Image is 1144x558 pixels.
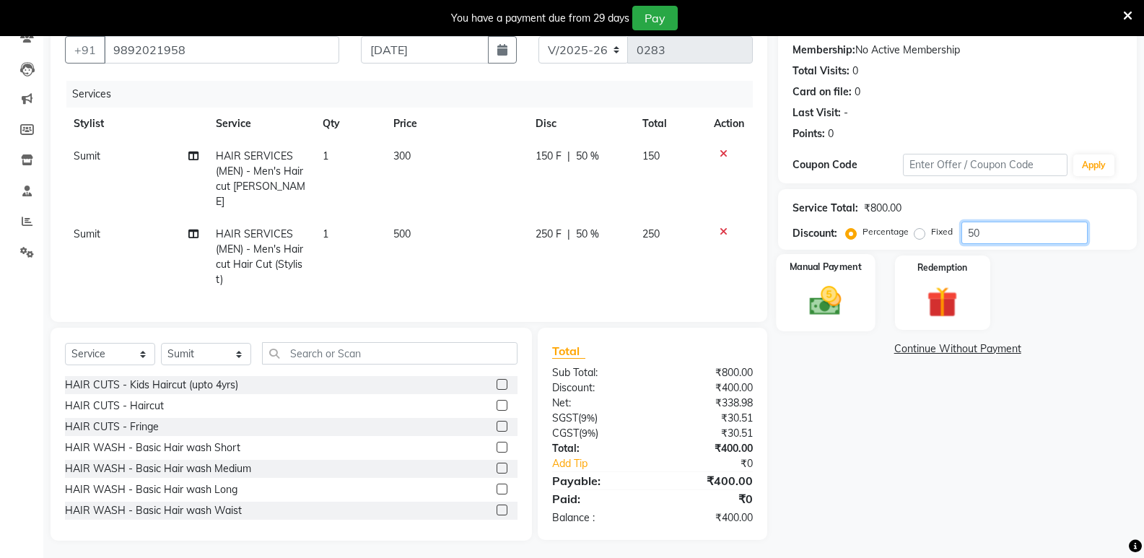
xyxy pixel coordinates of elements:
div: 0 [828,126,834,141]
div: HAIR WASH - Basic Hair wash Short [65,440,240,455]
div: ₹800.00 [652,365,764,380]
span: HAIR SERVICES (MEN) - Men's Haircut [PERSON_NAME] [216,149,305,208]
div: Paid: [541,490,652,507]
div: ₹0 [652,490,764,507]
img: _cash.svg [800,282,851,319]
div: ₹400.00 [652,441,764,456]
div: HAIR WASH - Basic Hair wash Long [65,482,237,497]
label: Percentage [863,225,909,238]
div: Sub Total: [541,365,652,380]
span: Sumit [74,149,100,162]
span: 250 [642,227,660,240]
span: 500 [393,227,411,240]
label: Manual Payment [790,260,862,274]
label: Fixed [931,225,953,238]
span: 50 % [576,149,599,164]
div: Membership: [792,43,855,58]
th: Price [385,108,526,140]
div: Services [66,81,764,108]
input: Search or Scan [262,342,518,365]
span: 150 F [536,149,562,164]
span: | [567,149,570,164]
div: Coupon Code [792,157,902,173]
div: ₹400.00 [652,380,764,396]
div: HAIR CUTS - Haircut [65,398,164,414]
span: HAIR SERVICES (MEN) - Men's Haircut Hair Cut (Stylist) [216,227,303,286]
span: 1 [323,227,328,240]
th: Qty [314,108,385,140]
span: 9% [581,412,595,424]
span: 50 % [576,227,599,242]
div: You have a payment due from 29 days [451,11,629,26]
div: HAIR WASH - Basic Hair wash Medium [65,461,251,476]
a: Continue Without Payment [781,341,1134,357]
div: ( ) [541,411,652,426]
div: Last Visit: [792,105,841,121]
span: 150 [642,149,660,162]
div: HAIR CUTS - Kids Haircut (upto 4yrs) [65,378,238,393]
span: | [567,227,570,242]
div: ₹30.51 [652,411,764,426]
div: Total Visits: [792,64,850,79]
label: Redemption [917,261,967,274]
div: Discount: [541,380,652,396]
div: ₹0 [671,456,764,471]
div: HAIR WASH - Basic Hair wash Waist [65,503,242,518]
div: - [844,105,848,121]
a: Add Tip [541,456,671,471]
div: Payable: [541,472,652,489]
div: Net: [541,396,652,411]
button: Apply [1073,154,1114,176]
input: Enter Offer / Coupon Code [903,154,1067,176]
th: Disc [527,108,634,140]
div: Total: [541,441,652,456]
div: Balance : [541,510,652,526]
input: Search by Name/Mobile/Email/Code [104,36,339,64]
div: Discount: [792,226,837,241]
div: Card on file: [792,84,852,100]
button: Pay [632,6,678,30]
div: No Active Membership [792,43,1122,58]
div: HAIR CUTS - Fringe [65,419,159,435]
span: Sumit [74,227,100,240]
th: Total [634,108,705,140]
span: SGST [552,411,578,424]
div: ₹338.98 [652,396,764,411]
span: 1 [323,149,328,162]
div: 0 [855,84,860,100]
th: Service [207,108,314,140]
span: 9% [582,427,595,439]
div: Service Total: [792,201,858,216]
th: Action [705,108,753,140]
img: _gift.svg [917,283,967,321]
div: Points: [792,126,825,141]
div: ₹800.00 [864,201,901,216]
span: 300 [393,149,411,162]
span: 250 F [536,227,562,242]
div: ₹30.51 [652,426,764,441]
div: ₹400.00 [652,510,764,526]
div: ₹400.00 [652,472,764,489]
span: CGST [552,427,579,440]
div: 0 [852,64,858,79]
span: Total [552,344,585,359]
button: +91 [65,36,105,64]
th: Stylist [65,108,207,140]
div: ( ) [541,426,652,441]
